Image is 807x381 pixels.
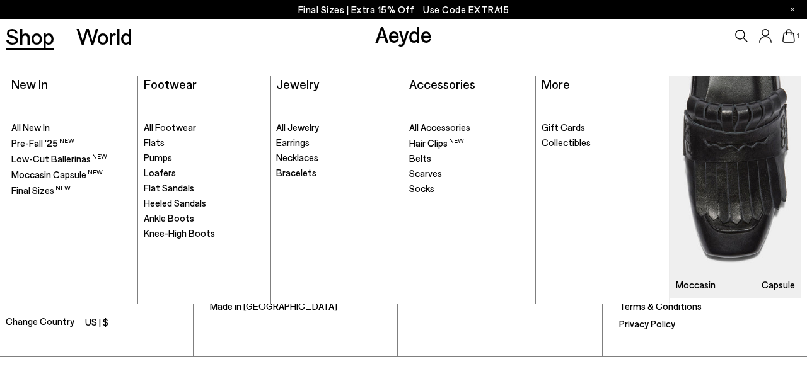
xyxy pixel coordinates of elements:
a: Heeled Sandals [144,197,265,210]
span: Pre-Fall '25 [11,137,74,149]
span: Loafers [144,167,176,178]
span: Scarves [409,168,442,179]
span: Hair Clips [409,137,464,149]
span: All New In [11,122,50,133]
a: Footwear [144,76,197,91]
span: All Footwear [144,122,196,133]
a: Shop [6,25,54,47]
span: Heeled Sandals [144,197,206,208]
a: Terms & Conditions [619,300,702,312]
a: Made in [GEOGRAPHIC_DATA] [210,300,337,312]
a: Privacy Policy [619,318,675,329]
a: Collectibles [542,137,663,149]
span: Flat Sandals [144,182,194,193]
span: Bracelets [276,167,316,178]
a: Low-Cut Ballerinas [11,152,132,166]
a: Hair Clips [409,137,530,150]
h3: Moccasin [676,280,716,290]
a: Scarves [409,168,530,180]
a: Gift Cards [542,122,663,134]
a: More [542,76,570,91]
a: Jewelry [276,76,319,91]
h3: Capsule [762,280,795,290]
span: Low-Cut Ballerinas [11,153,107,164]
a: Socks [409,183,530,195]
span: Necklaces [276,152,318,163]
a: Knee-High Boots [144,227,265,240]
a: Moccasin Capsule [11,168,132,181]
a: Flat Sandals [144,182,265,195]
a: Loafers [144,167,265,179]
span: Gift Cards [542,122,585,133]
a: Bracelets [276,167,397,179]
a: All Accessories [409,122,530,134]
a: Flats [144,137,265,149]
a: World [76,25,132,47]
span: Belts [409,152,431,164]
span: 1 [795,33,801,40]
span: Socks [409,183,434,194]
li: US | $ [85,314,108,332]
a: 1 [782,29,795,43]
img: Mobile_e6eede4d-78b8-4bd1-ae2a-4197e375e133_900x.jpg [670,76,801,298]
span: Ankle Boots [144,212,194,224]
a: Ankle Boots [144,212,265,225]
span: Pumps [144,152,172,163]
span: Moccasin Capsule [11,169,103,180]
span: All Accessories [409,122,470,133]
span: Earrings [276,137,310,148]
span: Navigate to /collections/ss25-final-sizes [423,4,509,15]
a: Final Sizes [11,184,132,197]
a: Accessories [409,76,475,91]
a: Pre-Fall '25 [11,137,132,150]
span: Flats [144,137,165,148]
span: Collectibles [542,137,591,148]
a: All Jewelry [276,122,397,134]
a: All New In [11,122,132,134]
a: Aeyde [375,21,432,47]
a: Moccasin Capsule [670,76,801,298]
p: Final Sizes | Extra 15% Off [298,2,509,18]
span: Knee-High Boots [144,227,215,239]
a: Earrings [276,137,397,149]
a: All Footwear [144,122,265,134]
span: Change Country [6,314,74,332]
a: Pumps [144,152,265,164]
a: Necklaces [276,152,397,164]
span: All Jewelry [276,122,319,133]
a: New In [11,76,48,91]
a: Belts [409,152,530,165]
span: Final Sizes [11,185,71,196]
